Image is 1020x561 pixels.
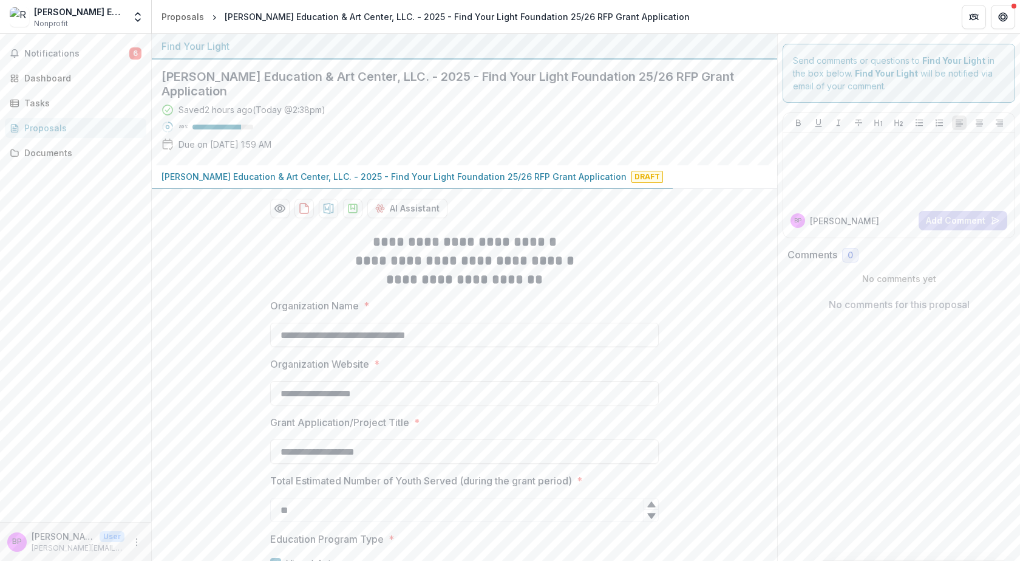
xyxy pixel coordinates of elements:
[178,103,325,116] div: Saved 2 hours ago ( Today @ 2:38pm )
[157,8,695,26] nav: breadcrumb
[891,115,906,130] button: Heading 2
[871,115,886,130] button: Heading 1
[5,118,146,138] a: Proposals
[631,171,663,183] span: Draft
[831,115,846,130] button: Italicize
[912,115,926,130] button: Bullet List
[5,143,146,163] a: Documents
[5,93,146,113] a: Tasks
[32,543,124,554] p: [PERSON_NAME][EMAIL_ADDRESS][DOMAIN_NAME]
[783,44,1015,103] div: Send comments or questions to in the box below. will be notified via email of your comment.
[810,215,879,227] p: [PERSON_NAME]
[791,115,806,130] button: Bold
[294,199,314,218] button: download-proposal
[5,44,146,63] button: Notifications6
[270,415,409,430] p: Grant Application/Project Title
[10,7,29,27] img: Renzi Education & Art Center, LLC.
[12,538,22,546] div: Belinda Roberson, PhD
[992,115,1007,130] button: Align Right
[991,5,1015,29] button: Get Help
[129,5,146,29] button: Open entity switcher
[161,170,627,183] p: [PERSON_NAME] Education & Art Center, LLC. - 2025 - Find Your Light Foundation 25/26 RFP Grant Ap...
[270,298,359,313] p: Organization Name
[34,18,68,29] span: Nonprofit
[319,199,338,218] button: download-proposal
[829,297,970,312] p: No comments for this proposal
[24,97,137,109] div: Tasks
[178,123,188,131] p: 80 %
[343,199,362,218] button: download-proposal
[794,218,801,224] div: Belinda Roberson, PhD
[811,115,826,130] button: Underline
[129,47,141,60] span: 6
[178,138,271,151] p: Due on [DATE] 1:59 AM
[161,10,204,23] div: Proposals
[270,532,384,546] p: Education Program Type
[851,115,866,130] button: Strike
[5,68,146,88] a: Dashboard
[32,530,95,543] p: [PERSON_NAME], PhD
[100,531,124,542] p: User
[24,72,137,84] div: Dashboard
[225,10,690,23] div: [PERSON_NAME] Education & Art Center, LLC. - 2025 - Find Your Light Foundation 25/26 RFP Grant Ap...
[787,272,1010,285] p: No comments yet
[848,250,853,261] span: 0
[161,69,748,98] h2: [PERSON_NAME] Education & Art Center, LLC. - 2025 - Find Your Light Foundation 25/26 RFP Grant Ap...
[24,146,137,159] div: Documents
[270,357,369,371] p: Organization Website
[972,115,987,130] button: Align Center
[129,535,144,549] button: More
[932,115,947,130] button: Ordered List
[367,199,447,218] button: AI Assistant
[157,8,209,26] a: Proposals
[962,5,986,29] button: Partners
[855,68,918,78] strong: Find Your Light
[34,5,124,18] div: [PERSON_NAME] Education & Art Center, LLC.
[952,115,967,130] button: Align Left
[270,473,572,488] p: Total Estimated Number of Youth Served (during the grant period)
[161,39,767,53] div: Find Your Light
[24,49,129,59] span: Notifications
[922,55,985,66] strong: Find Your Light
[270,199,290,218] button: Preview 7c864146-cb77-48b1-924d-0a23be66729d-0.pdf
[24,122,137,134] div: Proposals
[919,211,1007,230] button: Add Comment
[787,249,837,261] h2: Comments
